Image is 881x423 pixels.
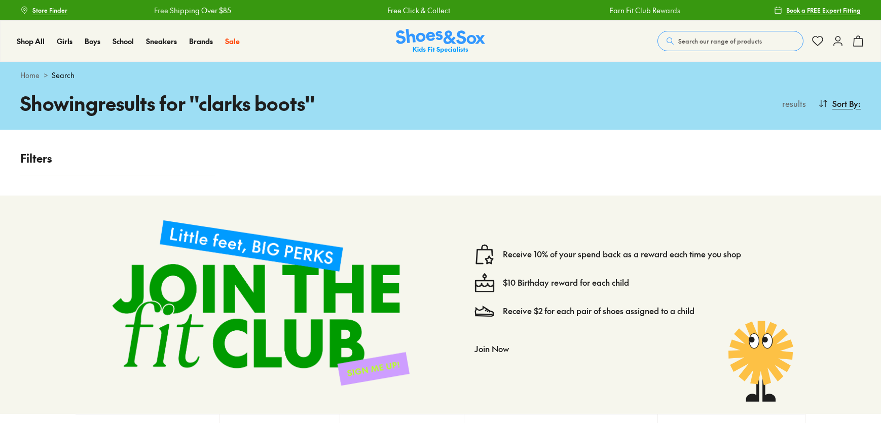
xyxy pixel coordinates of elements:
a: Brands [189,36,213,47]
span: Girls [57,36,72,46]
a: Sneakers [146,36,177,47]
a: $10 Birthday reward for each child [503,277,629,288]
img: vector1.svg [474,244,495,264]
img: cake--candle-birthday-event-special-sweet-cake-bake.svg [474,273,495,293]
img: sign-up-footer.png [96,204,426,402]
button: Sort By: [818,92,861,114]
span: Store Finder [32,6,67,15]
h1: Showing results for " clarks boots " [20,89,440,118]
span: : [858,97,861,109]
a: School [113,36,134,47]
a: Book a FREE Expert Fitting [774,1,861,19]
a: Store Finder [20,1,67,19]
span: Sort By [832,97,858,109]
a: Home [20,70,40,81]
span: Search [52,70,75,81]
a: Receive 10% of your spend back as a reward each time you shop [503,249,741,260]
a: Girls [57,36,72,47]
span: Brands [189,36,213,46]
button: Join Now [474,337,509,360]
a: Sale [225,36,240,47]
img: SNS_Logo_Responsive.svg [396,29,485,54]
a: Shop All [17,36,45,47]
span: Book a FREE Expert Fitting [786,6,861,15]
a: Boys [85,36,100,47]
button: Search our range of products [657,31,803,51]
p: Filters [20,150,215,167]
span: Sneakers [146,36,177,46]
span: Sale [225,36,240,46]
a: Earn Fit Club Rewards [604,5,675,16]
span: Boys [85,36,100,46]
span: School [113,36,134,46]
div: > [20,70,861,81]
span: Search our range of products [678,36,762,46]
a: Free Click & Collect [382,5,445,16]
img: Vector_3098.svg [474,301,495,321]
a: Free Shipping Over $85 [149,5,226,16]
a: Receive $2 for each pair of shoes assigned to a child [503,305,694,317]
p: results [778,97,806,109]
a: Shoes & Sox [396,29,485,54]
span: Shop All [17,36,45,46]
